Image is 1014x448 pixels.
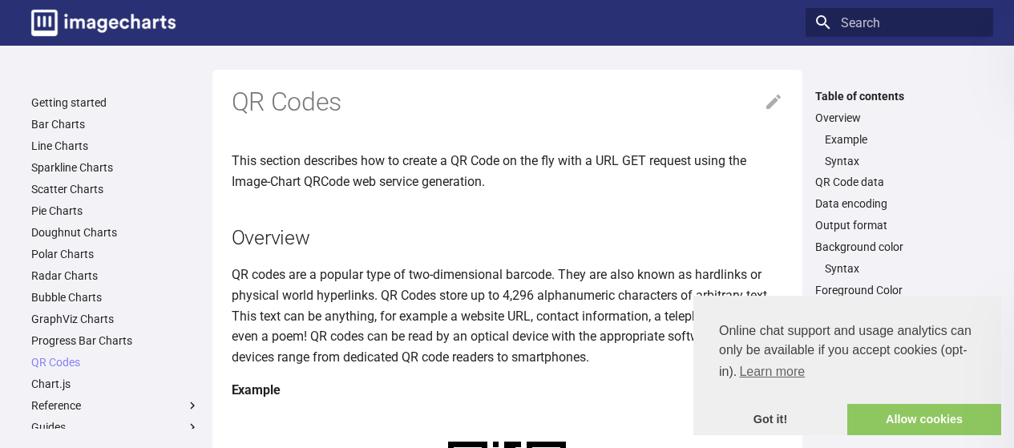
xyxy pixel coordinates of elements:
a: Syntax [825,154,984,168]
a: Example [825,132,984,147]
nav: Overview [815,132,984,168]
a: Progress Bar Charts [31,333,200,348]
a: Scatter Charts [31,182,200,196]
a: Polar Charts [31,247,200,261]
label: Guides [31,420,200,434]
a: Bubble Charts [31,290,200,305]
div: cookieconsent [693,296,1001,435]
label: Table of contents [806,89,993,103]
a: Pie Charts [31,204,200,218]
h4: Example [232,380,783,401]
a: Data encoding [815,196,984,211]
a: QR Codes [31,355,200,369]
a: Overview [815,111,984,125]
h2: Overview [232,224,783,252]
p: QR codes are a popular type of two-dimensional barcode. They are also known as hardlinks or physi... [232,264,783,367]
a: Chart.js [31,377,200,391]
a: Line Charts [31,139,200,153]
a: Radar Charts [31,268,200,283]
a: GraphViz Charts [31,312,200,326]
a: learn more about cookies [737,360,807,384]
a: Output format [815,218,984,232]
p: This section describes how to create a QR Code on the fly with a URL GET request using the Image-... [232,151,783,192]
a: QR Code data [815,175,984,189]
h1: QR Codes [232,86,783,119]
a: Image-Charts documentation [25,3,182,42]
input: Search [806,8,993,37]
a: Sparkline Charts [31,160,200,175]
label: Reference [31,398,200,413]
a: Getting started [31,95,200,110]
a: dismiss cookie message [693,404,847,436]
a: Doughnut Charts [31,225,200,240]
span: Online chat support and usage analytics can only be available if you accept cookies (opt-in). [719,321,976,384]
img: logo [31,10,176,36]
a: Foreground Color [815,283,984,297]
a: allow cookies [847,404,1001,436]
a: Syntax [825,261,984,276]
nav: Background color [815,261,984,276]
a: Bar Charts [31,117,200,131]
a: Background color [815,240,984,254]
nav: Table of contents [806,89,993,341]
